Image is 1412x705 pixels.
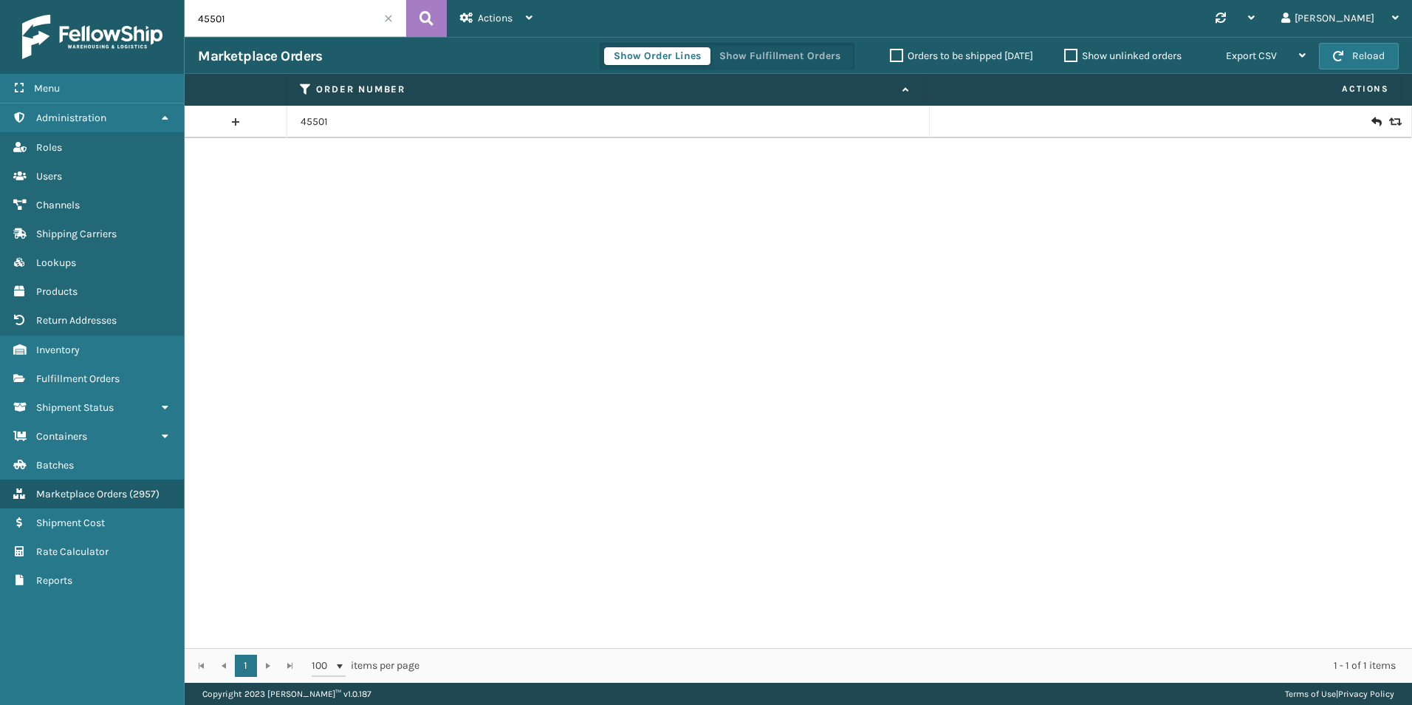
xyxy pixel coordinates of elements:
span: Reports [36,574,72,587]
span: Products [36,285,78,298]
span: Shipping Carriers [36,228,117,240]
span: Return Addresses [36,314,117,327]
span: items per page [312,655,419,677]
span: ( 2957 ) [129,488,160,500]
h3: Marketplace Orders [198,47,322,65]
span: Fulfillment Orders [36,372,120,385]
img: logo [22,15,162,59]
span: Actions [478,12,513,24]
span: Containers [36,430,87,443]
span: Roles [36,141,62,154]
a: 1 [235,655,257,677]
span: Administration [36,112,106,124]
a: Terms of Use [1285,689,1336,699]
span: Shipment Status [36,401,114,414]
span: 100 [312,658,334,673]
label: Order Number [316,83,895,96]
span: Rate Calculator [36,545,109,558]
span: Channels [36,199,80,211]
span: Shipment Cost [36,517,105,529]
span: Batches [36,459,74,471]
span: Menu [34,82,60,95]
span: Actions [928,77,1398,101]
a: 45501 [301,115,328,129]
span: Lookups [36,256,76,269]
i: Replace [1389,117,1398,127]
a: Privacy Policy [1338,689,1394,699]
span: Marketplace Orders [36,488,127,500]
span: Export CSV [1226,50,1277,62]
p: Copyright 2023 [PERSON_NAME]™ v 1.0.187 [202,683,371,705]
div: | [1285,683,1394,705]
label: Show unlinked orders [1064,50,1182,62]
i: Create Return Label [1371,115,1380,129]
button: Show Fulfillment Orders [710,47,850,65]
button: Reload [1319,43,1399,69]
span: Users [36,170,62,183]
label: Orders to be shipped [DATE] [890,50,1033,62]
button: Show Order Lines [604,47,710,65]
div: 1 - 1 of 1 items [440,658,1396,673]
span: Inventory [36,344,80,356]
